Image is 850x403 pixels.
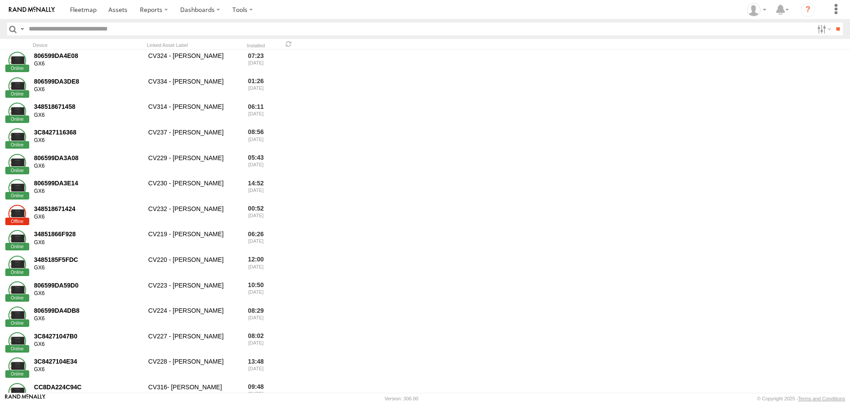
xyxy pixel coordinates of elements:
[34,179,142,187] div: 806599DA3E14
[34,154,142,162] div: 806599DA3A08
[34,205,142,213] div: 348518671424
[34,332,142,340] div: 3C84271047B0
[239,254,273,278] div: 12:00 [DATE]
[34,357,142,365] div: 3C8427104E34
[239,76,273,100] div: 01:26 [DATE]
[34,341,142,348] div: GX6
[34,163,142,170] div: GX6
[34,77,142,85] div: 806599DA3DE8
[239,153,273,177] div: 05:43 [DATE]
[239,203,273,227] div: 00:52 [DATE]
[801,3,815,17] i: ?
[239,127,273,151] div: 08:56 [DATE]
[34,315,142,322] div: GX6
[34,392,142,399] div: GX6
[34,137,142,144] div: GX6
[757,396,845,401] div: © Copyright 2025 -
[34,86,142,93] div: GX6
[34,128,142,136] div: 3C8427116368
[34,290,142,297] div: GX6
[34,256,142,264] div: 3485185F5FDC
[5,394,46,403] a: Visit our Website
[239,102,273,126] div: 06:11 [DATE]
[34,61,142,68] div: GX6
[147,50,236,74] div: CV324 - [PERSON_NAME]
[147,357,236,380] div: CV228 - [PERSON_NAME]
[239,50,273,74] div: 07:23 [DATE]
[239,357,273,380] div: 13:48 [DATE]
[147,254,236,278] div: CV220 - [PERSON_NAME]
[34,188,142,195] div: GX6
[385,396,418,401] div: Version: 306.00
[239,178,273,202] div: 14:52 [DATE]
[814,23,833,35] label: Search Filter Options
[34,103,142,111] div: 348518671458
[147,76,236,100] div: CV334 - [PERSON_NAME]
[147,305,236,329] div: CV224 - [PERSON_NAME]
[34,230,142,238] div: 34851866F928
[9,7,55,13] img: rand-logo.svg
[744,3,769,16] div: Hayley Petersen
[147,102,236,126] div: CV314 - [PERSON_NAME]
[34,52,142,60] div: 806599DA4E08
[147,42,236,48] div: Linked Asset Label
[283,40,294,48] span: Refresh
[147,203,236,227] div: CV232 - [PERSON_NAME]
[34,112,142,119] div: GX6
[34,281,142,289] div: 806599DA59D0
[34,307,142,315] div: 806599DA4DB8
[147,331,236,355] div: CV227 - [PERSON_NAME]
[34,383,142,391] div: CC8DA224C94C
[239,44,273,48] div: Installed
[34,265,142,272] div: GX6
[239,331,273,355] div: 08:02 [DATE]
[34,214,142,221] div: GX6
[239,305,273,329] div: 08:29 [DATE]
[147,178,236,202] div: CV230 - [PERSON_NAME]
[19,23,26,35] label: Search Query
[239,229,273,253] div: 06:26 [DATE]
[33,42,143,48] div: Device
[147,229,236,253] div: CV219 - [PERSON_NAME]
[34,366,142,373] div: GX6
[34,239,142,246] div: GX6
[147,280,236,304] div: CV223 - [PERSON_NAME]
[147,153,236,177] div: CV229 - [PERSON_NAME]
[798,396,845,401] a: Terms and Conditions
[147,127,236,151] div: CV237 - [PERSON_NAME]
[239,280,273,304] div: 10:50 [DATE]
